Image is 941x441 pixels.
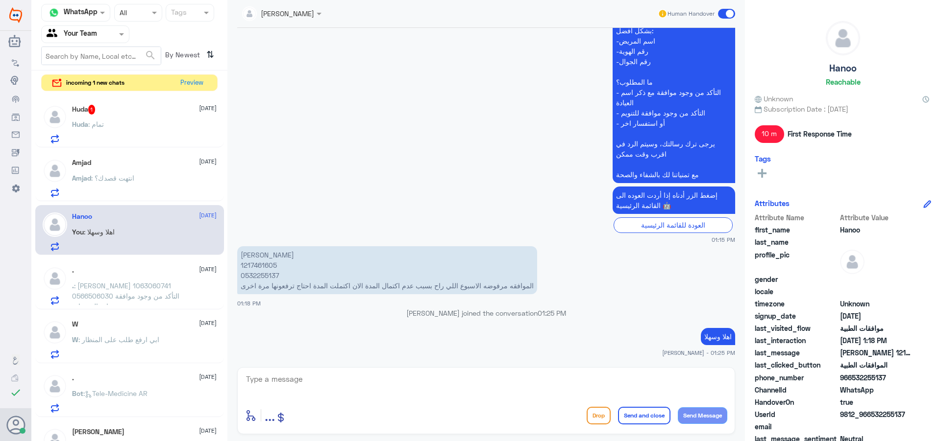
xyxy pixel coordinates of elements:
span: profile_pic [755,250,838,272]
span: [DATE] [199,211,217,220]
img: defaultAdmin.png [43,266,67,291]
span: [DATE] [199,104,217,113]
span: [DATE] [199,426,217,435]
h6: Attributes [755,199,790,208]
span: Attribute Value [840,212,911,223]
span: سما أحمد البارقي 1217461605 0532255137 الموافقه مرفوضه الاسبوع اللي راح بسبب عدم اكتمال المدة الا... [840,348,911,358]
span: ChannelId [755,385,838,395]
span: 2025-08-16T10:15:11.247Z [840,311,911,321]
i: ⇅ [206,46,214,63]
h6: Reachable [826,77,861,86]
span: Unknown [840,299,911,309]
button: Preview [176,75,207,91]
span: Amjad [72,174,91,182]
span: Attribute Name [755,212,838,223]
button: ... [265,404,275,426]
span: Subscription Date : [DATE] [755,104,931,114]
span: null [840,286,911,297]
img: defaultAdmin.png [43,212,67,237]
img: yourTeam.svg [47,27,61,42]
span: 01:15 PM [712,235,735,244]
span: UserId [755,409,838,419]
div: العودة للقائمة الرئيسية [614,217,733,232]
h6: Tags [755,154,771,163]
span: locale [755,286,838,297]
span: [DATE] [199,319,217,327]
img: defaultAdmin.png [826,22,860,55]
span: W [72,335,78,344]
button: Drop [587,407,611,424]
span: email [755,421,838,432]
h5: . [72,374,74,382]
h5: Huda [72,105,96,115]
span: phone_number [755,372,838,383]
span: : [PERSON_NAME] 1063060741 0566506030 التأكد من وجود موافقة عيادة البصريات [72,281,179,310]
span: . [72,281,74,290]
img: defaultAdmin.png [43,320,67,345]
button: Avatar [6,416,25,434]
span: 9812_966532255137 [840,409,911,419]
span: موافقات الطبية [840,323,911,333]
span: first_name [755,225,838,235]
span: Human Handover [668,9,715,18]
span: Huda [72,120,88,128]
img: whatsapp.png [47,5,61,20]
img: defaultAdmin.png [840,250,865,274]
span: incoming 1 new chats [66,78,124,87]
div: Tags [170,7,187,20]
span: HandoverOn [755,397,838,407]
span: الموافقات الطبية [840,360,911,370]
h5: . [72,266,74,275]
span: 966532255137 [840,372,911,383]
span: last_clicked_button [755,360,838,370]
span: ... [265,406,275,424]
span: 01:25 PM [538,309,566,317]
span: You [72,228,84,236]
span: signup_date [755,311,838,321]
span: By Newest [161,46,202,66]
span: last_interaction [755,335,838,346]
span: 2 [840,385,911,395]
p: 16/8/2025, 1:18 PM [237,246,537,294]
span: : ابي ارفع طلب على المنظار [78,335,159,344]
p: [PERSON_NAME] joined the conversation [237,308,735,318]
span: last_message [755,348,838,358]
p: 16/8/2025, 1:15 PM [613,186,735,214]
h5: W [72,320,78,328]
span: timezone [755,299,838,309]
span: [PERSON_NAME] - 01:25 PM [662,348,735,357]
span: [DATE] [199,265,217,274]
span: : انتهت قصدك؟ [91,174,134,182]
img: Widebot Logo [9,7,22,23]
button: Send and close [618,407,670,424]
img: defaultAdmin.png [43,159,67,183]
span: 01:18 PM [237,300,261,306]
i: check [10,387,22,398]
span: Bot [72,389,83,397]
span: search [145,49,156,61]
span: 1 [88,105,96,115]
span: First Response Time [788,129,852,139]
span: 2025-08-16T10:18:44.333Z [840,335,911,346]
span: : تمام [88,120,104,128]
span: Hanoo [840,225,911,235]
button: Send Message [678,407,727,424]
span: Unknown [755,93,793,104]
h5: Hanoo [829,63,857,74]
span: [DATE] [199,157,217,166]
h5: Amjad [72,159,91,167]
button: search [145,47,156,64]
span: last_name [755,237,838,247]
p: 16/8/2025, 1:25 PM [701,328,735,345]
span: last_visited_flow [755,323,838,333]
h5: Fahim Nawaz [72,428,124,436]
h5: Hanoo [72,212,92,221]
img: defaultAdmin.png [43,105,67,129]
span: [DATE] [199,372,217,381]
img: defaultAdmin.png [43,374,67,398]
span: null [840,421,911,432]
span: true [840,397,911,407]
span: gender [755,274,838,284]
span: 10 m [755,125,784,143]
span: : اهلا وسهلا [84,228,115,236]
